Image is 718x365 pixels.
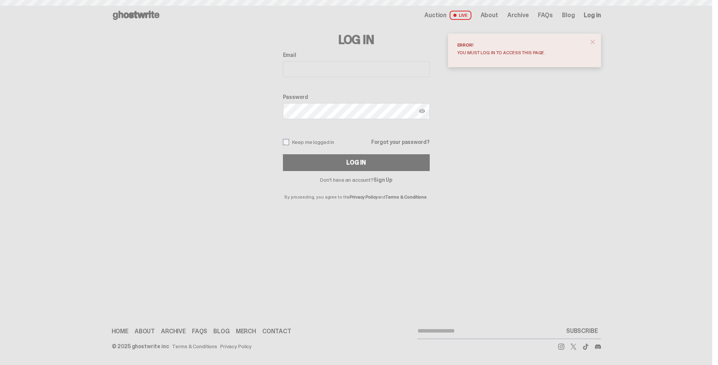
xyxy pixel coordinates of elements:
[346,160,365,166] div: Log In
[507,12,529,18] a: Archive
[374,176,392,183] a: Sign Up
[586,35,599,49] button: close
[220,344,252,349] a: Privacy Policy
[161,328,186,334] a: Archive
[283,154,430,171] button: Log In
[213,328,229,334] a: Blog
[283,139,289,145] input: Keep me logged in
[135,328,155,334] a: About
[457,43,586,47] div: Error!
[283,182,430,199] p: By proceeding, you agree to the and .
[283,177,430,182] p: Don't have an account?
[371,139,429,145] a: Forgot your password?
[562,12,575,18] a: Blog
[538,12,553,18] a: FAQs
[350,194,377,200] a: Privacy Policy
[262,328,291,334] a: Contact
[172,344,217,349] a: Terms & Conditions
[424,12,447,18] span: Auction
[424,11,471,20] a: Auction LIVE
[457,50,586,55] div: You must log in to access this page.
[192,328,207,334] a: FAQs
[283,139,335,145] label: Keep me logged in
[584,12,601,18] a: Log in
[283,52,430,58] label: Email
[419,108,425,114] img: Show password
[283,94,430,100] label: Password
[236,328,256,334] a: Merch
[283,34,430,46] h3: Log In
[385,194,427,200] a: Terms & Conditions
[563,323,601,339] button: SUBSCRIBE
[112,328,128,334] a: Home
[450,11,471,20] span: LIVE
[481,12,498,18] a: About
[112,344,169,349] div: © 2025 ghostwrite inc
